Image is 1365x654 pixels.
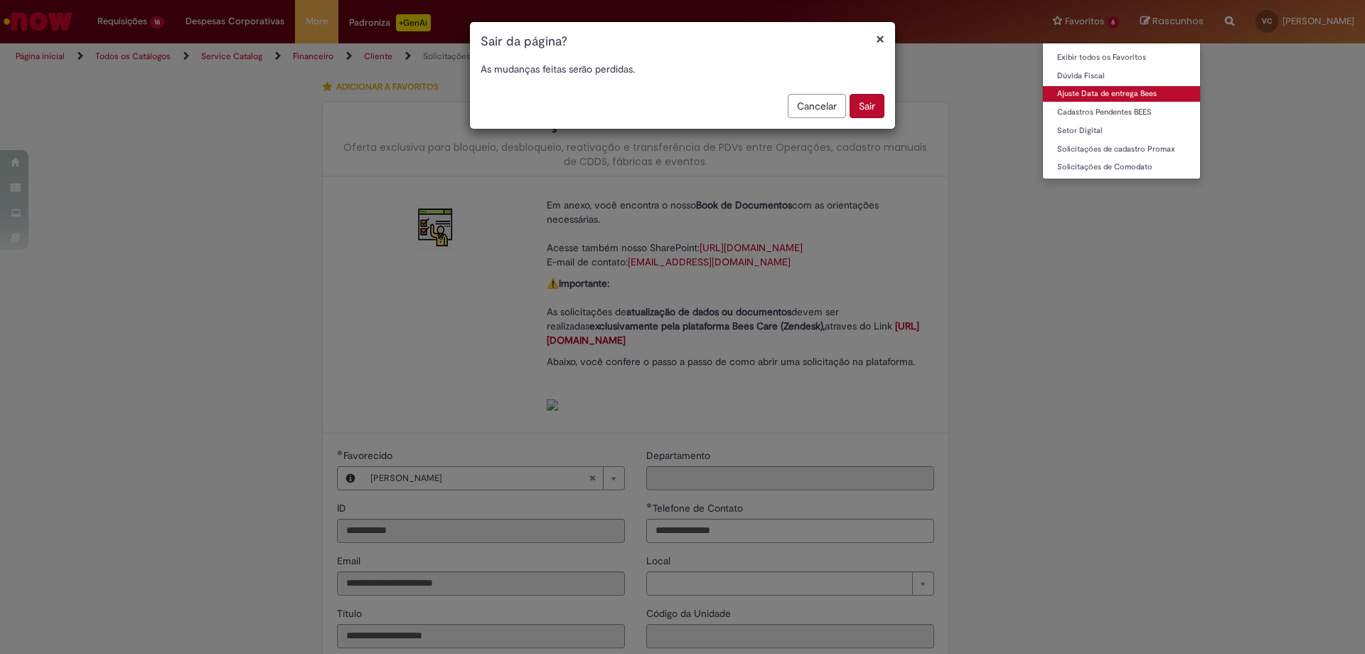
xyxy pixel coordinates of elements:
a: Exibir todos os Favoritos [1043,50,1200,65]
a: Solicitações de Comodato [1043,159,1200,175]
a: Ajuste Data de entrega Bees [1043,86,1200,102]
button: Cancelar [788,94,846,118]
a: Dúvida Fiscal [1043,68,1200,84]
button: Sair [850,94,884,118]
p: As mudanças feitas serão perdidas. [481,62,884,76]
a: Setor Digital [1043,123,1200,139]
ul: Favoritos [1042,43,1201,179]
h1: Sair da página? [481,33,884,51]
button: Fechar modal [876,31,884,46]
a: Solicitações de cadastro Promax [1043,142,1200,157]
a: Cadastros Pendentes BEES [1043,105,1200,120]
